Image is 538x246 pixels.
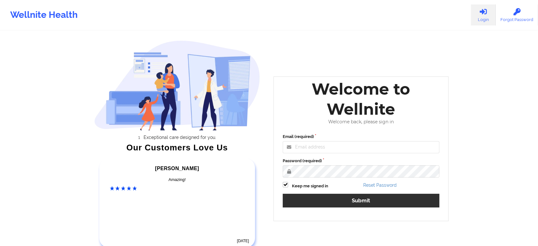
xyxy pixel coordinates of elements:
[94,40,260,130] img: wellnite-auth-hero_200.c722682e.png
[496,4,538,25] a: Forgot Password
[363,183,397,188] a: Reset Password
[155,166,199,171] span: [PERSON_NAME]
[278,119,444,125] div: Welcome back, please sign in
[278,79,444,119] div: Welcome to Wellnite
[100,135,260,140] li: Exceptional care designed for you.
[292,183,328,189] label: Keep me signed in
[283,141,439,153] input: Email address
[237,239,249,243] time: [DATE]
[94,144,260,151] div: Our Customers Love Us
[110,177,245,183] div: Amazing!
[283,134,439,140] label: Email (required)
[471,4,496,25] a: Login
[283,194,439,207] button: Submit
[283,158,439,164] label: Password (required)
